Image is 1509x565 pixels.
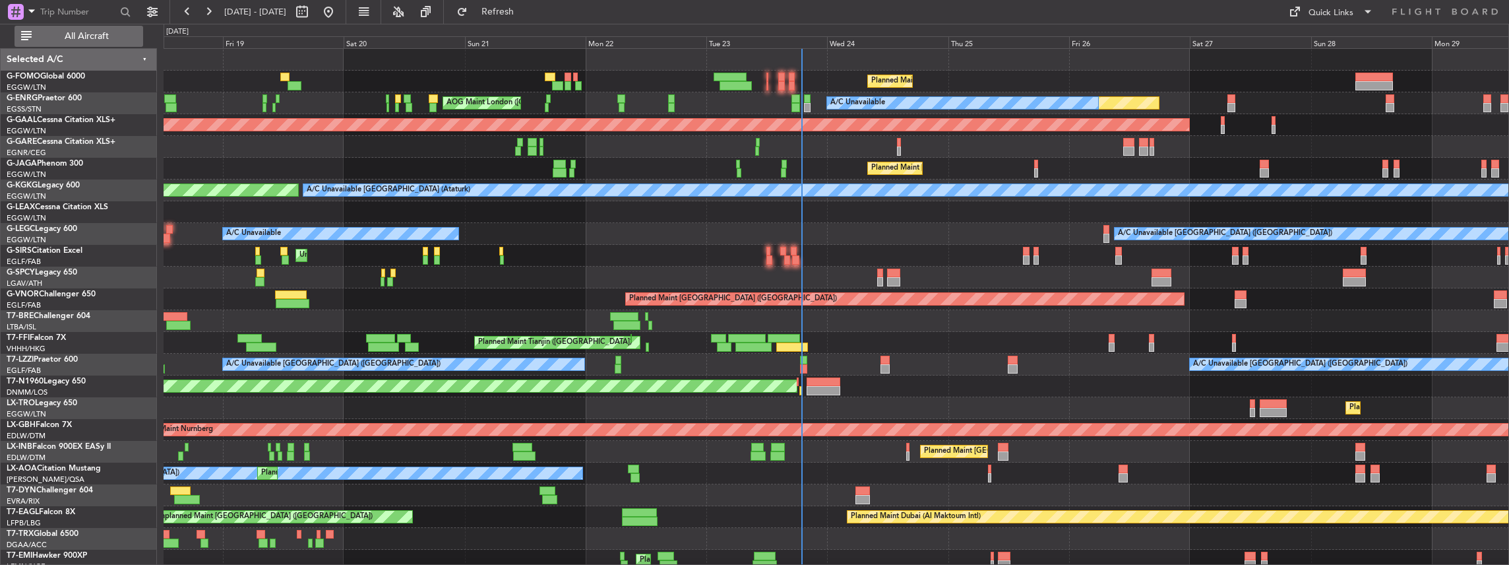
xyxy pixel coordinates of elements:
a: EGSS/STN [7,104,42,114]
span: LX-GBH [7,421,36,429]
span: G-LEGC [7,225,35,233]
a: LX-TROLegacy 650 [7,399,77,407]
div: A/C Unavailable [226,224,281,244]
div: Quick Links [1309,7,1353,20]
div: Unplanned Maint [GEOGRAPHIC_DATA] ([GEOGRAPHIC_DATA]) [156,507,373,527]
a: LGAV/ATH [7,279,42,288]
span: T7-BRE [7,312,34,320]
span: G-LEAX [7,203,35,211]
div: A/C Unavailable [GEOGRAPHIC_DATA] ([GEOGRAPHIC_DATA]) [226,354,441,374]
button: Quick Links [1282,1,1380,22]
a: T7-DYNChallenger 604 [7,486,93,494]
div: Mon 22 [586,36,706,48]
span: LX-TRO [7,399,35,407]
span: G-ENRG [7,94,38,102]
a: EGNR/CEG [7,148,46,158]
div: Planned Maint Tianjin ([GEOGRAPHIC_DATA]) [478,333,632,352]
div: A/C Unavailable [GEOGRAPHIC_DATA] ([GEOGRAPHIC_DATA]) [1118,224,1332,244]
span: G-SPCY [7,269,35,277]
div: Planned Maint [GEOGRAPHIC_DATA] ([GEOGRAPHIC_DATA]) [629,289,837,309]
span: All Aircraft [34,32,139,41]
div: Unplanned Maint [GEOGRAPHIC_DATA] ([GEOGRAPHIC_DATA]) [299,246,516,265]
a: VHHH/HKG [7,344,46,354]
div: Sat 27 [1190,36,1310,48]
span: G-FOMO [7,73,40,81]
a: EGGW/LTN [7,191,46,201]
div: Tue 23 [706,36,827,48]
div: Fri 26 [1069,36,1190,48]
span: G-GAAL [7,116,37,124]
a: T7-FFIFalcon 7X [7,334,66,342]
span: G-SIRS [7,247,32,255]
button: All Aircraft [15,26,143,47]
a: EGGW/LTN [7,126,46,136]
a: T7-BREChallenger 604 [7,312,90,320]
span: T7-DYN [7,486,36,494]
span: G-GARE [7,138,37,146]
a: EDLW/DTM [7,453,46,463]
span: T7-EMI [7,552,32,560]
div: Sat 20 [344,36,464,48]
span: LX-INB [7,443,32,451]
a: EGGW/LTN [7,409,46,419]
div: AOG Maint London ([GEOGRAPHIC_DATA]) [447,93,594,113]
div: Planned Maint Nurnberg [131,420,213,440]
a: DNMM/LOS [7,387,47,397]
a: G-LEAXCessna Citation XLS [7,203,108,211]
a: G-GARECessna Citation XLS+ [7,138,115,146]
div: A/C Unavailable [830,93,885,113]
div: Planned Maint [GEOGRAPHIC_DATA] ([GEOGRAPHIC_DATA]) [871,71,1079,91]
a: EGGW/LTN [7,213,46,223]
a: LTBA/ISL [7,322,36,332]
div: Sun 21 [465,36,586,48]
a: EVRA/RIX [7,496,40,506]
a: G-LEGCLegacy 600 [7,225,77,233]
span: T7-LZZI [7,356,34,364]
a: EDLW/DTM [7,431,46,441]
div: Wed 24 [827,36,948,48]
span: Refresh [470,7,526,17]
span: G-VNOR [7,290,39,298]
div: Thu 25 [948,36,1069,48]
a: DGAA/ACC [7,540,47,550]
a: G-VNORChallenger 650 [7,290,96,298]
div: [DATE] [166,26,189,38]
a: G-FOMOGlobal 6000 [7,73,85,81]
a: T7-TRXGlobal 6500 [7,530,78,538]
a: T7-EAGLFalcon 8X [7,508,75,516]
a: EGGW/LTN [7,170,46,180]
div: Planned Maint [GEOGRAPHIC_DATA] ([GEOGRAPHIC_DATA]) [871,158,1079,178]
span: T7-TRX [7,530,34,538]
a: EGGW/LTN [7,235,46,245]
div: Fri 19 [223,36,344,48]
a: T7-EMIHawker 900XP [7,552,87,560]
span: T7-N1960 [7,378,44,385]
span: T7-EAGL [7,508,39,516]
button: Refresh [450,1,530,22]
span: G-KGKG [7,182,38,189]
div: A/C Unavailable [GEOGRAPHIC_DATA] ([GEOGRAPHIC_DATA]) [1193,354,1407,374]
span: T7-FFI [7,334,30,342]
a: LX-GBHFalcon 7X [7,421,72,429]
div: Planned Maint [GEOGRAPHIC_DATA] ([GEOGRAPHIC_DATA]) [924,442,1132,461]
a: LX-INBFalcon 900EX EASy II [7,443,111,451]
a: LFPB/LBG [7,518,41,528]
span: [DATE] - [DATE] [224,6,286,18]
a: T7-LZZIPraetor 600 [7,356,78,364]
a: G-JAGAPhenom 300 [7,160,83,168]
div: A/C Unavailable [GEOGRAPHIC_DATA] (Ataturk) [307,180,470,200]
div: Planned Maint Nice ([GEOGRAPHIC_DATA]) [261,463,408,483]
a: [PERSON_NAME]/QSA [7,475,84,484]
span: LX-AOA [7,465,37,473]
a: EGLF/FAB [7,366,41,376]
input: Trip Number [40,2,116,22]
a: G-GAALCessna Citation XLS+ [7,116,115,124]
a: T7-N1960Legacy 650 [7,378,86,385]
a: EGLF/FAB [7,257,41,267]
a: G-SIRSCitation Excel [7,247,82,255]
span: G-JAGA [7,160,37,168]
div: Sun 28 [1311,36,1432,48]
a: EGLF/FAB [7,300,41,310]
a: G-SPCYLegacy 650 [7,269,77,277]
a: LX-AOACitation Mustang [7,465,101,473]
